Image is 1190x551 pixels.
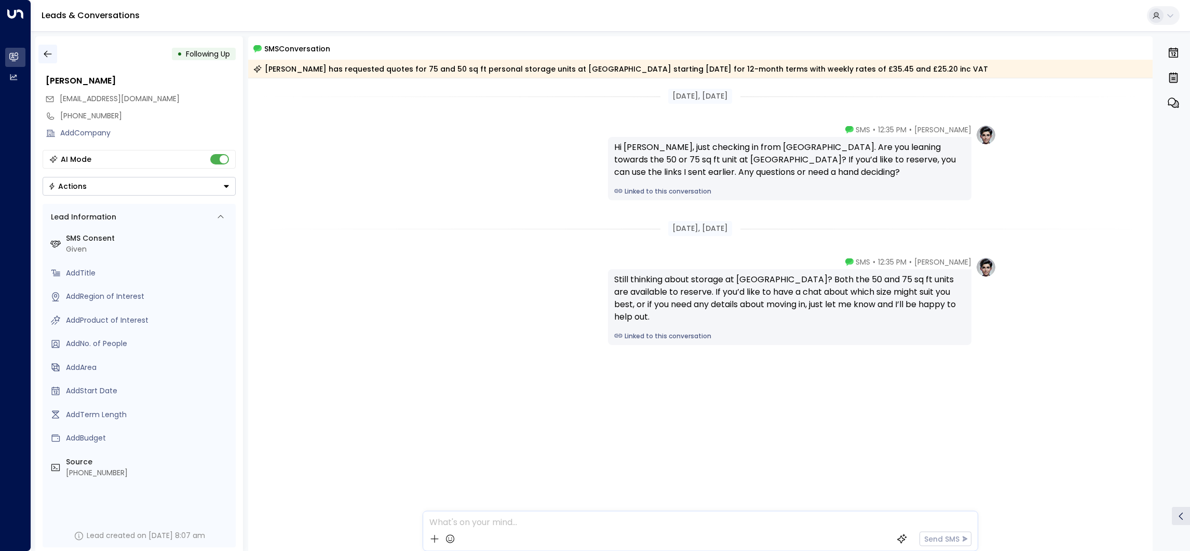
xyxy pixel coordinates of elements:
span: • [873,125,875,135]
div: Hi [PERSON_NAME], just checking in from [GEOGRAPHIC_DATA]. Are you leaning towards the 50 or 75 s... [614,141,965,178]
div: Given [66,244,232,255]
div: AddNo. of People [66,338,232,349]
label: Source [66,457,232,467]
div: AI Mode [61,154,91,164]
div: AddBudget [66,433,232,444]
span: • [909,125,912,135]
div: • [177,45,182,63]
span: [EMAIL_ADDRESS][DOMAIN_NAME] [60,93,180,104]
label: SMS Consent [66,233,232,244]
span: 12:35 PM [878,125,907,135]
div: [PERSON_NAME] has requested quotes for 75 and 50 sq ft personal storage units at [GEOGRAPHIC_DATA... [253,64,988,74]
span: [PERSON_NAME] [914,125,971,135]
div: Lead created on [DATE] 8:07 am [87,530,205,541]
div: AddStart Date [66,385,232,396]
button: Actions [43,177,236,196]
a: Leads & Conversations [42,9,140,21]
span: 12:35 PM [878,257,907,267]
span: Following Up [186,49,230,59]
div: Still thinking about storage at [GEOGRAPHIC_DATA]? Both the 50 and 75 sq ft units are available t... [614,273,965,323]
span: SMS [856,257,870,267]
div: [PHONE_NUMBER] [60,111,236,121]
div: AddCompany [60,128,236,139]
span: bunniehuggers@gmail.com [60,93,180,104]
img: profile-logo.png [976,257,996,278]
div: AddTerm Length [66,409,232,420]
div: [PERSON_NAME] [46,75,236,87]
a: Linked to this conversation [614,332,965,341]
span: [PERSON_NAME] [914,257,971,267]
div: Lead Information [47,212,116,223]
span: • [909,257,912,267]
span: SMS Conversation [264,43,330,54]
div: [PHONE_NUMBER] [66,467,232,478]
div: AddProduct of Interest [66,315,232,326]
div: AddRegion of Interest [66,291,232,302]
div: Actions [48,182,87,191]
div: AddArea [66,362,232,373]
div: [DATE], [DATE] [668,89,732,104]
span: • [873,257,875,267]
span: SMS [856,125,870,135]
div: AddTitle [66,268,232,279]
div: Button group with a nested menu [43,177,236,196]
img: profile-logo.png [976,125,996,145]
a: Linked to this conversation [614,187,965,196]
div: [DATE], [DATE] [668,221,732,236]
